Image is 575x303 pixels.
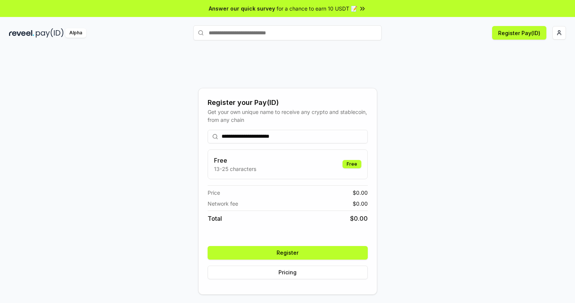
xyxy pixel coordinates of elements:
[36,28,64,38] img: pay_id
[208,189,220,197] span: Price
[208,97,368,108] div: Register your Pay(ID)
[208,214,222,223] span: Total
[65,28,86,38] div: Alpha
[277,5,357,12] span: for a chance to earn 10 USDT 📝
[350,214,368,223] span: $ 0.00
[214,156,256,165] h3: Free
[353,189,368,197] span: $ 0.00
[492,26,546,40] button: Register Pay(ID)
[208,246,368,260] button: Register
[353,200,368,208] span: $ 0.00
[208,108,368,124] div: Get your own unique name to receive any crypto and stablecoin, from any chain
[343,160,361,168] div: Free
[208,266,368,279] button: Pricing
[209,5,275,12] span: Answer our quick survey
[214,165,256,173] p: 13-25 characters
[9,28,34,38] img: reveel_dark
[208,200,238,208] span: Network fee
